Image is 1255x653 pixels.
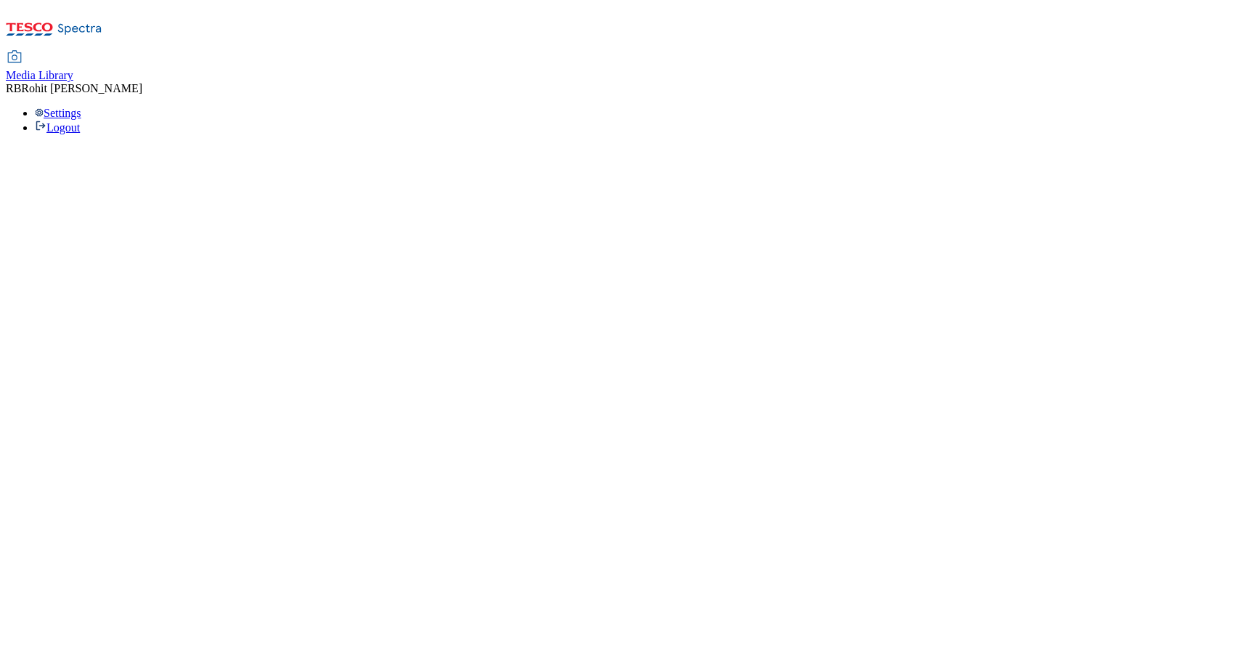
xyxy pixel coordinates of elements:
span: Rohit [PERSON_NAME] [21,82,142,94]
span: Media Library [6,69,73,81]
a: Logout [35,121,80,134]
a: Settings [35,107,81,119]
a: Media Library [6,52,73,82]
span: RB [6,82,21,94]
